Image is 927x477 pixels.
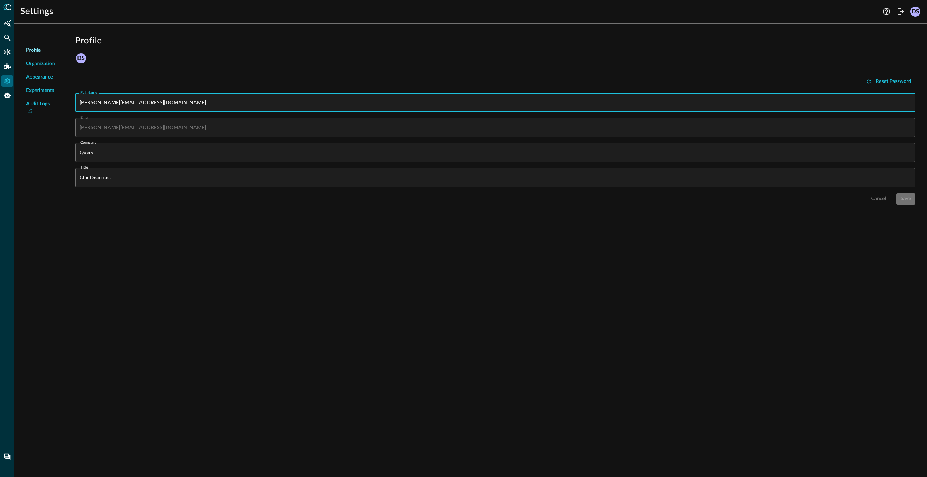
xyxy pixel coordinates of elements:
[876,77,911,86] div: Reset Password
[80,115,89,121] label: Email
[895,6,907,17] button: Logout
[1,32,13,43] div: Federated Search
[76,53,86,63] div: DS
[1,75,13,87] div: Settings
[2,61,13,72] div: Addons
[1,17,13,29] div: Summary Insights
[20,6,53,17] h1: Settings
[861,76,915,87] button: Reset Password
[1,451,13,463] div: Chat
[26,87,54,94] span: Experiments
[75,35,915,47] h1: Profile
[26,60,55,68] span: Organization
[910,7,920,17] div: DS
[1,46,13,58] div: Connectors
[881,6,892,17] button: Help
[26,100,55,115] a: Audit Logs
[26,47,41,54] span: Profile
[26,73,53,81] span: Appearance
[80,90,97,96] label: Full Name
[80,140,96,145] label: company
[1,90,13,101] div: Query Agent
[80,165,88,170] label: title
